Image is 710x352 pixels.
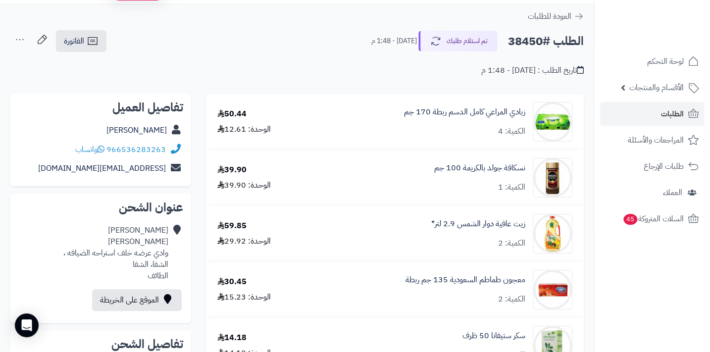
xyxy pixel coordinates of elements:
a: زبادي المراعي كامل الدسم ربطة 170 جم [404,106,525,118]
div: 30.45 [217,276,247,288]
h2: تفاصيل العميل [18,101,183,113]
div: الكمية: 4 [498,126,525,137]
a: العودة للطلبات [528,10,584,22]
small: [DATE] - 1:48 م [371,36,417,46]
button: تم استلام طلبك [418,31,498,51]
span: لوحة التحكم [647,54,684,68]
div: 14.18 [217,332,247,344]
a: الطلبات [600,102,704,126]
div: الكمية: 2 [498,294,525,305]
span: العملاء [663,186,682,200]
a: لوحة التحكم [600,50,704,73]
span: المراجعات والأسئلة [628,133,684,147]
div: Open Intercom Messenger [15,313,39,337]
a: [PERSON_NAME] [106,124,167,136]
img: 1675687148-EwYo1G7KH0jGDE7uxCW5nJFcokdAb4NnowpHnva3-90x90.jpg [533,102,572,142]
span: السلات المتروكة [622,212,684,226]
a: معجون طماطم السعودية 135 جم ربطة [406,274,525,286]
a: طلبات الإرجاع [600,154,704,178]
h2: عنوان الشحن [18,201,183,213]
a: زيت عافية دوار الشمس 2.9 لتر* [431,218,525,230]
div: تاريخ الطلب : [DATE] - 1:48 م [481,65,584,76]
h2: الطلب #38450 [508,31,584,51]
div: الوحدة: 12.61 [217,124,271,135]
div: 50.44 [217,108,247,120]
img: 1666248443-1641628215_6281039701036-90x90.jpg [533,270,572,309]
span: الأقسام والمنتجات [629,81,684,95]
a: السلات المتروكة45 [600,207,704,231]
div: الوحدة: 29.92 [217,236,271,247]
div: 59.85 [217,220,247,232]
div: الوحدة: 15.23 [217,292,271,303]
a: 966536283263 [106,144,166,155]
a: الفاتورة [56,30,106,52]
span: 45 [623,214,637,225]
a: سكر ستيفانا 50 ظرف [462,330,525,342]
div: 39.90 [217,164,247,176]
div: الكمية: 2 [498,238,525,249]
a: واتساب [75,144,104,155]
span: الفاتورة [64,35,84,47]
a: نسكافة جولد بالكريمة 100 جم [434,162,525,174]
a: الموقع على الخريطة [92,289,182,311]
a: العملاء [600,181,704,204]
a: [EMAIL_ADDRESS][DOMAIN_NAME] [38,162,166,174]
div: الوحدة: 39.90 [217,180,271,191]
span: العودة للطلبات [528,10,571,22]
div: [PERSON_NAME] [PERSON_NAME] وادي عرضه خلف استراحه الضيافه ، الشفا، الشفا الطائف [63,225,168,281]
img: 1673896641-%D8%A7%D9%84%D8%AA%D9%82%D8%A7%D8%B7%20%D8%A7%D9%84%D9%88%D9%8A%D8%A8_16-1-2023_221443... [533,158,572,198]
img: 1672057000-417RY624OeL._AC_SY1000_-90x90.jpg [533,214,572,253]
div: الكمية: 1 [498,182,525,193]
h2: تفاصيل الشحن [18,338,183,350]
span: طلبات الإرجاع [644,159,684,173]
span: الطلبات [661,107,684,121]
a: المراجعات والأسئلة [600,128,704,152]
